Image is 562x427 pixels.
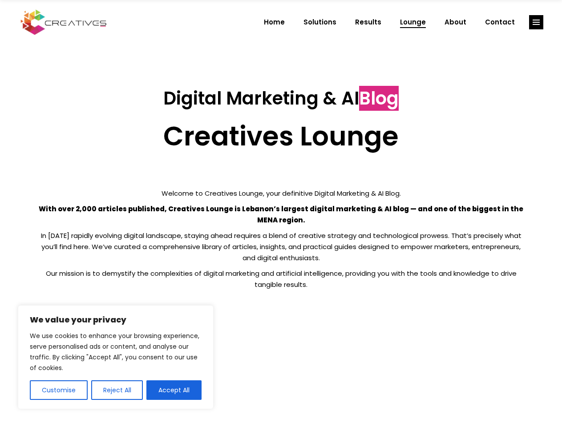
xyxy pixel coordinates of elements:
button: Customise [30,380,88,400]
a: Solutions [294,11,346,34]
span: Solutions [303,11,336,34]
a: About [435,11,476,34]
span: Results [355,11,381,34]
p: We value your privacy [30,314,202,325]
span: Lounge [400,11,426,34]
span: About [445,11,466,34]
a: Contact [476,11,524,34]
button: Reject All [91,380,143,400]
span: Contact [485,11,515,34]
a: link [529,15,543,29]
p: Our mission is to demystify the complexities of digital marketing and artificial intelligence, pr... [36,268,526,290]
a: Lounge [391,11,435,34]
strong: With over 2,000 articles published, Creatives Lounge is Lebanon’s largest digital marketing & AI ... [39,204,523,225]
span: Home [264,11,285,34]
button: Accept All [146,380,202,400]
a: Home [255,11,294,34]
h2: Creatives Lounge [36,120,526,152]
a: Results [346,11,391,34]
h3: Digital Marketing & AI [36,88,526,109]
div: We value your privacy [18,305,214,409]
p: We use cookies to enhance your browsing experience, serve personalised ads or content, and analys... [30,330,202,373]
span: Blog [359,86,399,111]
p: Welcome to Creatives Lounge, your definitive Digital Marketing & AI Blog. [36,188,526,199]
img: Creatives [19,8,109,36]
p: In [DATE] rapidly evolving digital landscape, staying ahead requires a blend of creative strategy... [36,230,526,263]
